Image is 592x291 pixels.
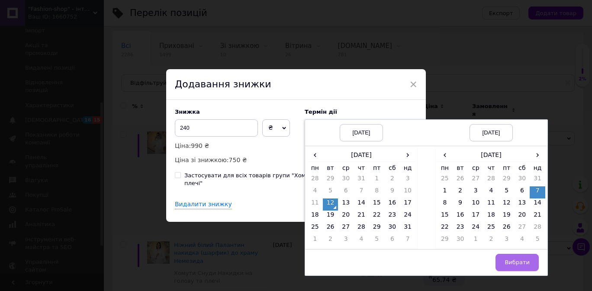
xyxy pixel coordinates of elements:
[495,254,539,271] button: Вибрати
[530,223,545,235] td: 28
[468,223,483,235] td: 24
[453,211,468,223] td: 16
[530,198,545,211] td: 14
[515,223,530,235] td: 27
[385,235,400,247] td: 6
[175,155,296,165] p: Ціна зі знижкою:
[470,124,513,141] div: [DATE]
[323,211,338,223] td: 19
[338,186,354,198] td: 6
[483,162,499,174] th: чт
[437,149,453,161] span: ‹
[354,162,369,174] th: чт
[468,186,483,198] td: 3
[354,235,369,247] td: 4
[505,259,530,265] span: Вибрати
[437,162,453,174] th: пн
[338,235,354,247] td: 3
[369,162,385,174] th: пт
[483,211,499,223] td: 18
[307,223,323,235] td: 25
[499,174,515,186] td: 29
[499,211,515,223] td: 19
[400,162,415,174] th: нд
[338,174,354,186] td: 30
[437,223,453,235] td: 22
[515,235,530,247] td: 4
[468,174,483,186] td: 27
[530,149,545,161] span: ›
[437,186,453,198] td: 1
[483,198,499,211] td: 11
[229,157,247,163] span: 750 ₴
[385,174,400,186] td: 2
[437,174,453,186] td: 25
[385,162,400,174] th: сб
[175,200,232,209] div: Видалити знижку
[338,198,354,211] td: 13
[515,211,530,223] td: 20
[369,223,385,235] td: 29
[468,235,483,247] td: 1
[499,162,515,174] th: пт
[400,235,415,247] td: 7
[340,124,383,141] div: [DATE]
[338,162,354,174] th: ср
[530,211,545,223] td: 21
[307,235,323,247] td: 1
[468,211,483,223] td: 17
[369,174,385,186] td: 1
[268,124,273,131] span: ₴
[323,174,338,186] td: 29
[385,211,400,223] td: 23
[483,186,499,198] td: 4
[400,211,415,223] td: 24
[338,223,354,235] td: 27
[354,174,369,186] td: 31
[400,174,415,186] td: 3
[453,162,468,174] th: вт
[515,162,530,174] th: сб
[175,79,271,90] span: Додавання знижки
[437,235,453,247] td: 29
[453,149,530,162] th: [DATE]
[453,174,468,186] td: 26
[385,186,400,198] td: 9
[369,186,385,198] td: 8
[499,198,515,211] td: 12
[483,223,499,235] td: 25
[468,162,483,174] th: ср
[305,109,417,115] label: Термін дії
[307,198,323,211] td: 11
[354,223,369,235] td: 28
[369,211,385,223] td: 22
[354,211,369,223] td: 21
[184,172,417,187] div: Застосувати для всіх товарів групи "Хомути Снуди Накидки на голову та плечі"
[483,174,499,186] td: 28
[191,142,209,149] span: 990 ₴
[323,235,338,247] td: 2
[515,198,530,211] td: 13
[175,119,258,137] input: 0
[453,223,468,235] td: 23
[323,198,338,211] td: 12
[483,235,499,247] td: 2
[409,77,417,92] span: ×
[530,162,545,174] th: нд
[385,223,400,235] td: 30
[437,211,453,223] td: 15
[369,235,385,247] td: 5
[175,109,200,115] span: Знижка
[323,162,338,174] th: вт
[307,149,323,161] span: ‹
[323,186,338,198] td: 5
[453,235,468,247] td: 30
[369,198,385,211] td: 15
[499,235,515,247] td: 3
[530,174,545,186] td: 31
[323,223,338,235] td: 26
[468,198,483,211] td: 10
[400,223,415,235] td: 31
[354,198,369,211] td: 14
[437,198,453,211] td: 8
